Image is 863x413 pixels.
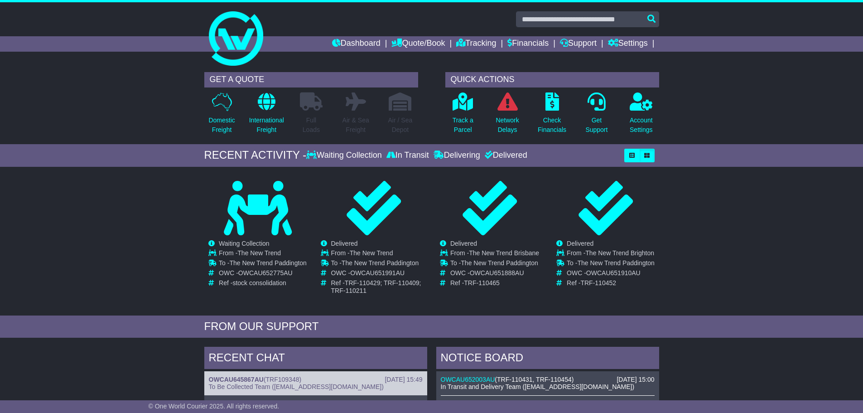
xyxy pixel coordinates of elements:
[629,92,653,140] a: AccountSettings
[238,269,293,277] span: OWCAU652775AU
[219,249,307,259] td: From -
[209,376,423,384] div: ( )
[204,347,427,371] div: RECENT CHAT
[496,116,519,135] p: Network Delays
[219,279,307,287] td: Ref -
[470,269,524,277] span: OWCAU651888AU
[441,383,635,390] span: In Transit and Delivery Team ([EMAIL_ADDRESS][DOMAIN_NAME])
[567,240,593,247] span: Delivered
[249,92,284,140] a: InternationalFreight
[385,376,422,384] div: [DATE] 15:49
[331,279,421,294] span: TRF-110429; TRF-110409; TRF-110211
[237,249,281,257] span: The New Trend
[331,249,427,259] td: From -
[441,376,495,383] a: OWCAU652003AU
[507,36,549,52] a: Financials
[469,249,539,257] span: The New Trend Brisbane
[300,116,323,135] p: Full Loads
[567,279,655,287] td: Ref -
[204,72,418,87] div: GET A QUOTE
[450,269,539,279] td: OWC -
[208,92,235,140] a: DomesticFreight
[208,116,235,135] p: Domestic Freight
[497,376,572,383] span: TRF-110431, TRF-110454
[538,116,566,135] p: Check Financials
[331,259,427,269] td: To -
[585,92,608,140] a: GetSupport
[617,376,654,384] div: [DATE] 15:00
[342,116,369,135] p: Air & Sea Freight
[537,92,567,140] a: CheckFinancials
[580,279,616,287] span: TRF-110452
[219,269,307,279] td: OWC -
[445,72,659,87] div: QUICK ACTIONS
[567,269,655,279] td: OWC -
[567,249,655,259] td: From -
[464,279,500,287] span: TRF-110465
[450,249,539,259] td: From -
[391,36,445,52] a: Quote/Book
[450,279,539,287] td: Ref -
[209,383,384,390] span: To Be Collected Team ([EMAIL_ADDRESS][DOMAIN_NAME])
[560,36,597,52] a: Support
[608,36,648,52] a: Settings
[630,116,653,135] p: Account Settings
[586,269,641,277] span: OWCAU651910AU
[456,36,496,52] a: Tracking
[441,376,655,384] div: ( )
[204,149,307,162] div: RECENT ACTIVITY -
[384,151,431,160] div: In Transit
[461,259,538,267] span: The New Trend Paddington
[219,259,307,269] td: To -
[342,259,419,267] span: The New Trend Paddington
[495,92,519,140] a: NetworkDelays
[452,92,474,140] a: Track aParcel
[266,376,299,383] span: TRF109348
[331,279,427,295] td: Ref -
[229,259,306,267] span: The New Trend Paddington
[249,116,284,135] p: International Freight
[585,116,607,135] p: Get Support
[350,269,405,277] span: OWCAU651991AU
[585,249,654,257] span: The New Trend Brighton
[350,249,393,257] span: The New Trend
[450,240,477,247] span: Delivered
[436,347,659,371] div: NOTICE BOARD
[453,116,473,135] p: Track a Parcel
[331,269,427,279] td: OWC -
[450,259,539,269] td: To -
[331,240,358,247] span: Delivered
[577,259,654,267] span: The New Trend Paddington
[209,376,264,383] a: OWCAU645867AU
[388,116,413,135] p: Air / Sea Depot
[204,320,659,333] div: FROM OUR SUPPORT
[431,151,482,160] div: Delivering
[232,279,286,287] span: stock consolidation
[567,259,655,269] td: To -
[306,151,384,160] div: Waiting Collection
[482,151,527,160] div: Delivered
[219,240,270,247] span: Waiting Collection
[332,36,381,52] a: Dashboard
[149,403,280,410] span: © One World Courier 2025. All rights reserved.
